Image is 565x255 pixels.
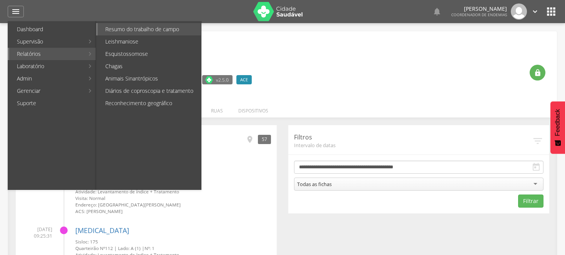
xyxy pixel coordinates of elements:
i:  [534,69,542,77]
i:  [11,7,20,16]
a: Esquistossomose [98,48,201,60]
span: Feedback [554,109,561,136]
span: ACE [240,77,248,83]
a:  [432,3,442,20]
a: Relatórios [9,48,84,60]
li: Dispositivos [231,100,276,118]
li: Ruas [203,100,231,118]
small: Atividade: Levantamento de índice + Tratamento [75,188,271,195]
i:  [545,5,557,18]
a: Gerenciar [9,85,84,97]
span: v2.5.0 [216,76,229,84]
span: 112 | [105,245,117,251]
small: Endereço: [GEOGRAPHIC_DATA][PERSON_NAME] [75,201,271,208]
i:  [531,7,539,16]
span: Lado: A (1) | [118,245,145,251]
a: Leishmaniose [98,35,201,48]
button: Filtrar [518,195,543,208]
span: Quarteirão Nº [75,245,105,251]
i:  [246,135,254,144]
i:  [532,163,541,172]
a: Laboratório [9,60,84,72]
a: Supervisão [9,35,84,48]
span: Sisloc: 175 [75,238,98,245]
a: Dashboard [9,23,96,35]
small: Visita: Normal [75,195,271,201]
small: ACS: [PERSON_NAME] [75,208,271,215]
a: Admin [9,72,84,85]
span: Coordenador de Endemias [451,12,507,17]
a: Diários de coproscopia e tratamento [98,85,201,97]
a:  [8,6,24,17]
a: Reconhecimento geográfico [98,97,201,109]
p: Filtros [294,133,532,142]
a: Resumo do trabalho de campo [98,23,201,35]
i:  [432,7,442,16]
small: Nº: 1 [75,245,271,252]
div: 57 [258,135,271,144]
a: Chagas [98,60,201,72]
i:  [532,135,543,147]
a: Animais Sinantrópicos [98,72,201,85]
button: Feedback - Mostrar pesquisa [550,101,565,154]
span: Intervalo de datas [294,142,532,149]
p: [PERSON_NAME] [451,6,507,12]
a: [MEDICAL_DATA] [75,226,129,235]
a: Suporte [9,97,96,109]
a:  [531,3,539,20]
div: Todas as fichas [297,181,332,188]
span: [DATE] 09:25:31 [22,226,52,239]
